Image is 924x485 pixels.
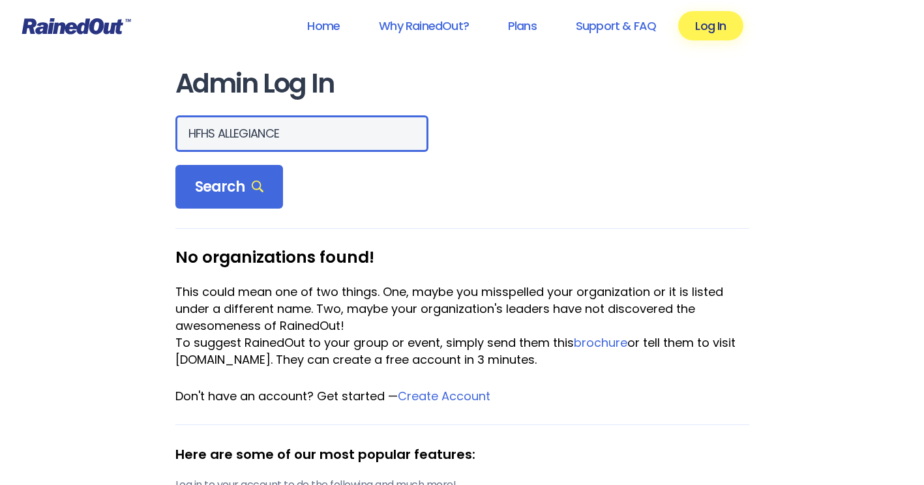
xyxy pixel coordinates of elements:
[290,11,357,40] a: Home
[175,445,749,464] div: Here are some of our most popular features:
[362,11,486,40] a: Why RainedOut?
[678,11,743,40] a: Log In
[559,11,673,40] a: Support & FAQ
[175,248,749,266] h3: No organizations found!
[195,178,264,196] span: Search
[175,334,749,368] div: To suggest RainedOut to your group or event, simply send them this or tell them to visit [DOMAIN_...
[175,165,284,209] div: Search
[175,284,749,334] div: This could mean one of two things. One, maybe you misspelled your organization or it is listed un...
[574,334,627,351] a: brochure
[175,69,749,98] h1: Admin Log In
[491,11,554,40] a: Plans
[175,115,428,152] input: Search Orgs…
[398,388,490,404] a: Create Account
